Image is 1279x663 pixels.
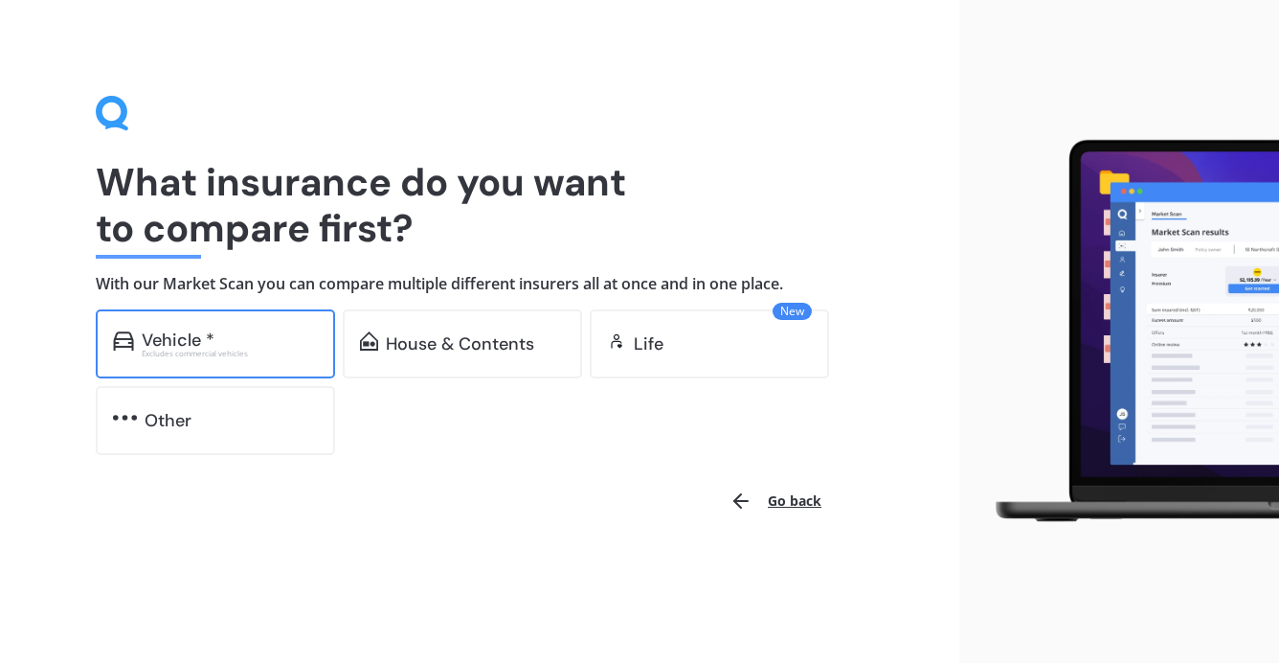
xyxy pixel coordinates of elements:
[718,478,833,524] button: Go back
[975,131,1279,531] img: laptop.webp
[773,303,812,320] span: New
[113,408,137,427] img: other.81dba5aafe580aa69f38.svg
[142,331,214,350] div: Vehicle *
[607,331,626,351] img: life.f720d6a2d7cdcd3ad642.svg
[96,274,864,294] h4: With our Market Scan you can compare multiple different insurers all at once and in one place.
[113,331,134,351] img: car.f15378c7a67c060ca3f3.svg
[142,350,318,357] div: Excludes commercial vehicles
[96,159,864,251] h1: What insurance do you want to compare first?
[360,331,378,351] img: home-and-contents.b802091223b8502ef2dd.svg
[386,334,534,354] div: House & Contents
[634,334,663,354] div: Life
[145,411,191,430] div: Other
